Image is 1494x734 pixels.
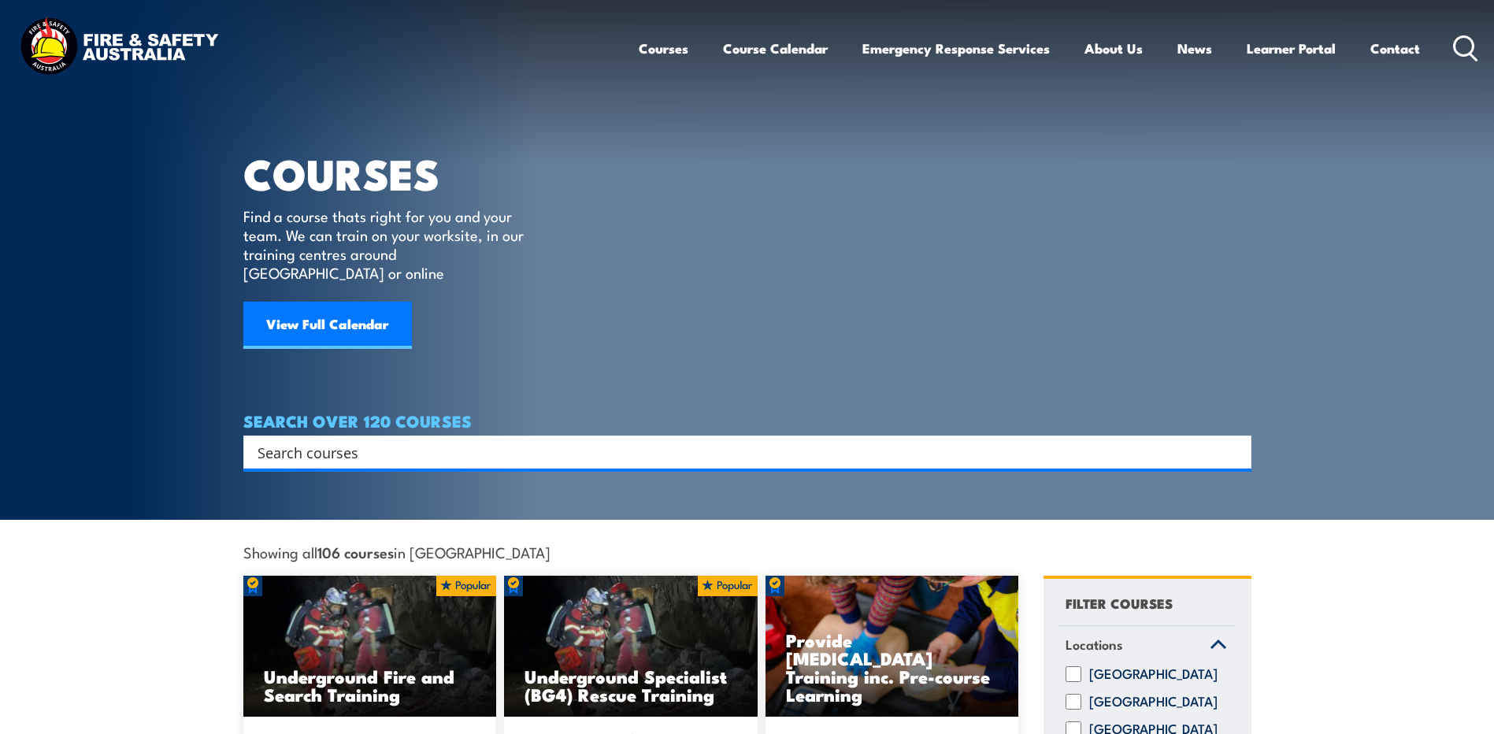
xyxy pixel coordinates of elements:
img: Underground mine rescue [243,576,497,717]
a: Underground Fire and Search Training [243,576,497,717]
strong: 106 courses [317,541,394,562]
a: Emergency Response Services [862,28,1050,69]
button: Search magnifier button [1224,441,1246,463]
label: [GEOGRAPHIC_DATA] [1089,666,1218,682]
p: Find a course thats right for you and your team. We can train on your worksite, in our training c... [243,206,531,282]
a: News [1177,28,1212,69]
a: Learner Portal [1247,28,1336,69]
span: Showing all in [GEOGRAPHIC_DATA] [243,543,551,560]
a: Course Calendar [723,28,828,69]
h3: Underground Specialist (BG4) Rescue Training [525,667,737,703]
a: Provide [MEDICAL_DATA] Training inc. Pre-course Learning [766,576,1019,717]
input: Search input [258,440,1217,464]
span: Locations [1066,634,1123,655]
h4: FILTER COURSES [1066,592,1173,614]
label: [GEOGRAPHIC_DATA] [1089,694,1218,710]
h4: SEARCH OVER 120 COURSES [243,412,1251,429]
a: Locations [1058,626,1234,667]
a: About Us [1084,28,1143,69]
img: Underground mine rescue [504,576,758,717]
a: Contact [1370,28,1420,69]
img: Low Voltage Rescue and Provide CPR [766,576,1019,717]
h3: Underground Fire and Search Training [264,667,476,703]
a: Courses [639,28,688,69]
a: View Full Calendar [243,302,412,349]
h3: Provide [MEDICAL_DATA] Training inc. Pre-course Learning [786,631,999,703]
h1: COURSES [243,154,547,191]
a: Underground Specialist (BG4) Rescue Training [504,576,758,717]
form: Search form [261,441,1220,463]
